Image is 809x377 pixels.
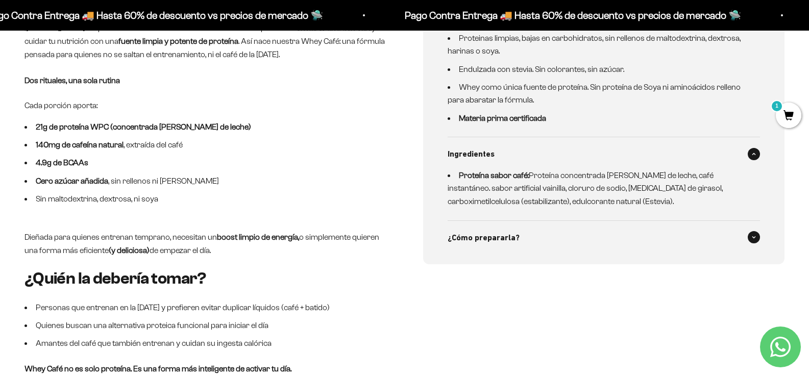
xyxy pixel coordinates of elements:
[24,21,386,87] p: [PERSON_NAME] empezar tu día uniendo dos de tus hábitos más importantes: y cuidar tu nutrición co...
[118,37,238,45] strong: fuente limpia y potente de proteína
[448,137,761,171] summary: Ingredientes
[36,158,88,167] strong: 4.9g de BCAAs
[24,337,386,350] li: Amantes del café que también entrenan y cuidan su ingesta calórica
[109,246,150,255] strong: (y deliciosa)
[448,63,748,76] li: Endulzada con stevia. Sin colorantes, sin azúcar.
[448,81,748,107] li: Whey como única fuente de proteína. Sin proteína de Soya ni aminoácidos relleno para abaratar la ...
[459,171,529,180] strong: Proteína sabor café:
[771,100,783,112] mark: 1
[24,319,386,332] li: Quienes buscan una alternativa proteica funcional para iniciar el día
[24,364,291,373] strong: Whey Café no es solo proteína. Es una forma más inteligente de activar tu día.
[448,221,761,255] summary: ¿Cómo prepararla?
[448,147,495,161] span: Ingredientes
[448,169,748,208] li: Proteína concentrada [PERSON_NAME] de leche, café instantáneo. sabor artificial vainilla, cloruro...
[459,114,546,122] strong: Materia prima certificada
[24,138,386,152] li: , extraída del café
[24,269,386,288] h3: ¿Quién la debería tomar?
[24,301,386,314] li: Personas que entrenan en la [DATE] y prefieren evitar duplicar líquidos (café + batido)
[404,7,740,23] p: Pago Contra Entrega 🚚 Hasta 60% de descuento vs precios de mercado 🛸
[448,32,748,58] li: Proteinas limpias, bajas en carbohidratos, sin rellenos de maltodextrina, dextrosa, harinas o soya.
[776,111,801,122] a: 1
[448,231,520,244] span: ¿Cómo prepararla?
[24,174,386,188] li: , sin rellenos ni [PERSON_NAME]
[24,192,386,206] li: Sin maltodextrina, dextrosa, ni soya
[24,217,386,257] p: Dieñada para quienes entrenan temprano, necesitan un o simplemente quieren una forma más eficient...
[217,233,299,241] strong: boost limpio de energía,
[24,76,120,85] strong: Dos rituales, una sola rutina
[36,177,108,185] strong: Cero azúcar añadida
[36,122,251,131] strong: 21g de proteína WPC (concentrada [PERSON_NAME] de leche)
[24,99,386,112] p: Cada porción aporta:
[36,140,124,149] strong: 140mg de cafeína natural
